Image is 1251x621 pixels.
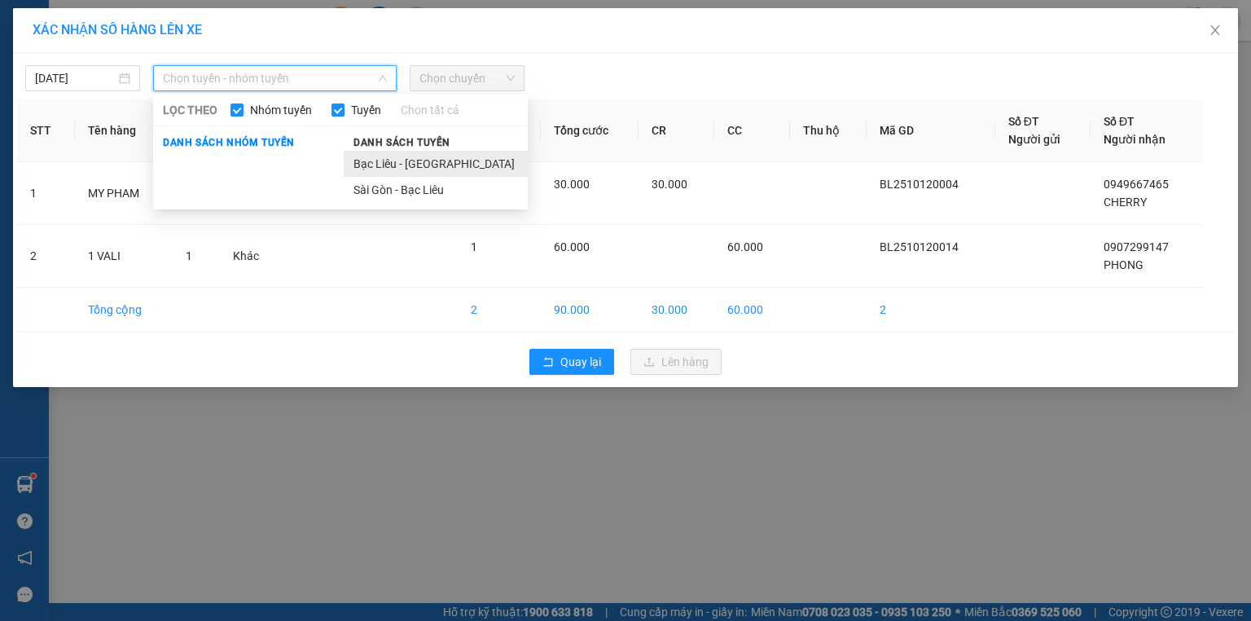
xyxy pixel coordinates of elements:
th: Thu hộ [790,99,867,162]
span: Chọn chuyến [419,66,515,90]
span: down [378,73,388,83]
span: 60.000 [554,240,590,253]
span: 30.000 [554,178,590,191]
td: 1 VALI [75,225,173,288]
td: 60.000 [714,288,790,333]
td: Tổng cộng [75,288,173,333]
th: Tên hàng [75,99,173,162]
span: Người gửi [1008,133,1060,146]
td: 30.000 [639,288,714,333]
span: 0949667465 [1104,178,1169,191]
button: Close [1192,8,1238,54]
span: close [1209,24,1222,37]
b: Nhà Xe Hà My [94,11,217,31]
td: 2 [458,288,540,333]
th: Tổng cước [541,99,639,162]
td: 1 [17,162,75,225]
span: phone [94,59,107,73]
a: Chọn tất cả [401,101,459,119]
span: Nhóm tuyến [244,101,318,119]
span: Số ĐT [1104,115,1135,128]
th: Mã GD [867,99,995,162]
td: MY PHAM [75,162,173,225]
th: CR [639,99,714,162]
span: Danh sách tuyến [344,135,460,150]
span: rollback [542,356,554,369]
span: 60.000 [727,240,763,253]
span: 0907299147 [1104,240,1169,253]
span: Tuyến [345,101,388,119]
span: BL2510120004 [880,178,959,191]
li: Bạc Liêu - [GEOGRAPHIC_DATA] [344,151,528,177]
span: LỌC THEO [163,101,217,119]
span: Danh sách nhóm tuyến [153,135,305,150]
th: CC [714,99,790,162]
span: BL2510120014 [880,240,959,253]
span: XÁC NHẬN SỐ HÀNG LÊN XE [33,22,202,37]
td: 2 [867,288,995,333]
td: 2 [17,225,75,288]
button: rollbackQuay lại [529,349,614,375]
li: Sài Gòn - Bạc Liêu [344,177,528,203]
span: Quay lại [560,353,601,371]
button: uploadLên hàng [630,349,722,375]
span: environment [94,39,107,52]
span: Chọn tuyến - nhóm tuyến [163,66,387,90]
span: Người nhận [1104,133,1165,146]
th: STT [17,99,75,162]
span: 30.000 [652,178,687,191]
td: 90.000 [541,288,639,333]
input: 12/10/2025 [35,69,116,87]
span: 1 [186,249,192,262]
span: PHONG [1104,258,1143,271]
td: Khác [220,225,283,288]
span: CHERRY [1104,196,1147,209]
li: 995 [PERSON_NAME] [7,36,310,56]
span: 1 [471,240,477,253]
li: 0946 508 595 [7,56,310,77]
span: Số ĐT [1008,115,1039,128]
b: GỬI : Bến Xe Bạc Liêu [7,102,226,129]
